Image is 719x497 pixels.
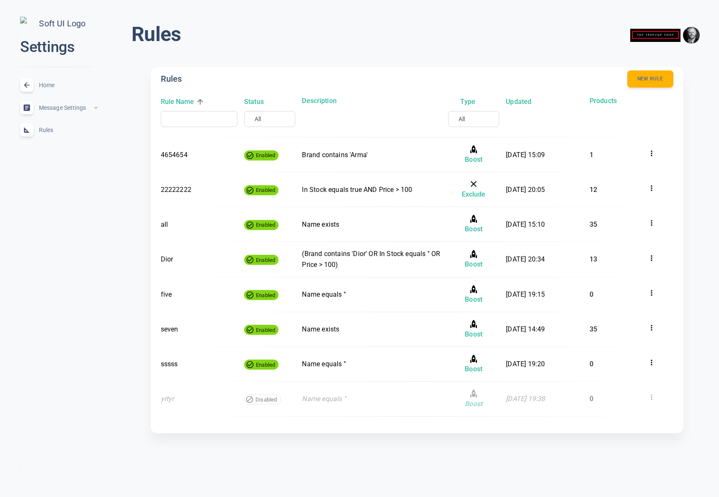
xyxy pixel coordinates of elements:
a: Rules [7,119,111,141]
span: Enabled [253,326,278,334]
p: boost [448,319,499,340]
h6: Rule Name [161,96,194,107]
span: Enabled [253,151,278,160]
h6: Boost [465,329,482,340]
h6: Boost [465,294,482,305]
span: Enabled [253,220,278,229]
p: (Brand contains 'Dior' OR In Stock equals '' OR Price > 100) [302,248,441,270]
p: 35 [590,324,641,335]
div: All [454,115,470,123]
time: [DATE] 14:49 [506,325,545,333]
h6: Boost [465,154,482,165]
h6: Description [302,96,441,106]
p: boost [448,249,499,270]
p: sssss [161,359,238,370]
p: 12 [590,184,641,195]
p: Name exists [302,219,441,230]
span: Rule Name [161,96,206,107]
h6: Products [590,96,641,106]
p: Name exists [302,324,441,335]
p: boost [448,284,499,305]
img: e9922e3fc00dd5316fa4c56e6d75935f [683,27,700,44]
p: Name equals '' [302,359,441,370]
p: 22222222 [161,184,238,195]
p: boost [448,388,499,409]
p: Brand contains 'Arma' [302,150,441,160]
time: [DATE] 20:05 [506,186,545,194]
span: Updated [506,96,543,107]
p: Name equals '' [302,289,441,300]
h6: Boost [465,399,482,409]
p: 0 [590,289,641,300]
a: Home [7,74,111,96]
p: Dior [161,254,238,265]
h1: Rules [131,22,181,47]
p: boost [448,144,499,165]
h6: Boost [465,364,482,375]
h2: Settings [20,37,98,57]
time: [DATE] 19:38 [506,395,545,403]
p: 13 [590,254,641,265]
span: Enabled [253,291,278,300]
time: [DATE] 20:34 [506,255,545,263]
div: All [250,115,266,123]
p: Name equals '' [302,393,441,404]
time: [DATE] 15:09 [506,151,545,159]
p: boost [448,214,499,235]
span: Enabled [253,360,278,369]
p: 0 [590,393,641,404]
h6: Status [244,96,264,107]
h6: Boost [465,224,482,235]
p: seven [161,324,238,335]
h6: Updated [506,96,531,107]
span: Type [460,96,487,107]
h5: Rules [161,73,182,85]
h6: Type [460,96,475,107]
img: Soft UI Logo [20,17,98,31]
p: 4654654 [161,150,238,160]
time: [DATE] 19:20 [506,360,545,368]
h6: Boost [465,259,482,270]
p: boost [448,354,499,375]
time: [DATE] 19:15 [506,290,545,298]
span: Disabled [252,395,281,404]
button: New rule [627,70,673,88]
img: theperfumeshop [630,22,680,49]
span: Enabled [253,186,278,194]
p: In Stock equals true AND Price > 100 [302,184,441,195]
time: [DATE] 15:10 [506,220,545,228]
p: five [161,289,238,300]
p: all [161,219,238,230]
h6: Exclude [462,189,486,200]
span: Enabled [253,256,278,264]
p: exclude [448,179,499,200]
p: 1 [590,150,641,160]
p: yrtyr [161,393,238,404]
p: 0 [590,359,641,370]
span: Status [244,96,276,107]
span: expand_less [93,104,99,111]
p: 35 [590,219,641,230]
